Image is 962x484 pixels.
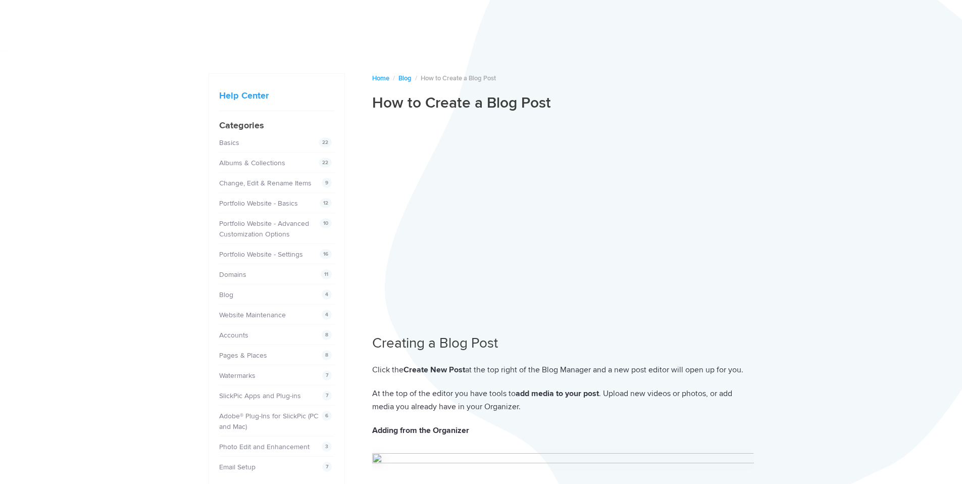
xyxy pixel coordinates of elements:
[219,179,312,187] a: Change, Edit & Rename Items
[516,389,599,399] b: add media to your post
[322,462,332,472] span: 7
[465,365,743,375] span: at the top right of the Blog Manager and a new post editor will open up for you.
[372,93,754,113] h1: How to Create a Blog Post
[219,331,248,340] a: Accounts
[322,442,332,452] span: 3
[319,137,332,148] span: 22
[219,311,286,319] a: Website Maintenance
[219,291,233,299] a: Blog
[219,463,256,471] a: Email Setup
[321,269,332,279] span: 11
[398,74,412,82] a: Blog
[219,250,303,259] a: Portfolio Website - Settings
[219,199,298,208] a: Portfolio Website - Basics
[322,350,332,360] span: 8
[219,351,267,360] a: Pages & Places
[219,219,309,238] a: Portfolio Website - Advanced Customization Options
[322,310,332,320] span: 4
[219,392,301,400] a: SlickPic Apps and Plug-ins
[403,365,465,375] b: Create New Post
[219,443,310,451] a: Photo Edit and Enhancement
[322,330,332,340] span: 8
[320,218,332,228] span: 10
[322,178,332,188] span: 9
[322,411,332,421] span: 6
[421,74,496,82] span: How to Create a Blog Post
[372,121,754,319] iframe: 63 HowToAddBlogPost
[219,371,256,380] a: Watermarks
[322,289,332,300] span: 4
[322,370,332,380] span: 7
[219,90,269,101] a: Help Center
[372,74,389,82] a: Home
[372,334,498,352] span: Creating a Blog Post
[219,270,246,279] a: Domains
[415,74,417,82] span: /
[372,389,516,399] span: At the top of the editor you have tools to
[322,391,332,401] span: 7
[320,249,332,259] span: 16
[219,159,285,167] a: Albums & Collections
[219,138,239,147] a: Basics
[319,158,332,168] span: 22
[372,425,469,435] b: Adding from the Organizer
[320,198,332,208] span: 12
[219,412,318,431] a: Adobe® Plug-Ins for SlickPic (PC and Mac)
[372,365,403,375] span: Click the
[219,119,334,132] h4: Categories
[393,74,395,82] span: /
